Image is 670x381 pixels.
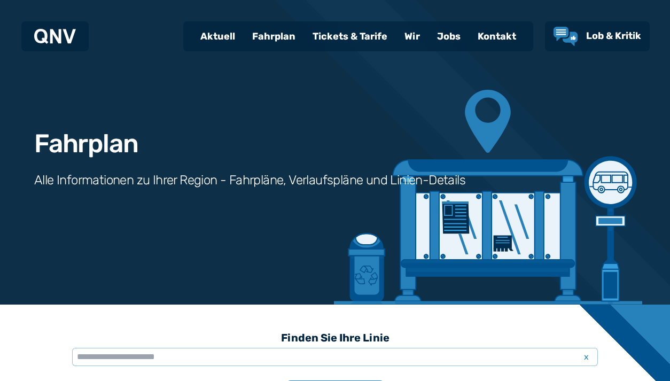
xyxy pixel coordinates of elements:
[554,27,641,46] a: Lob & Kritik
[244,22,304,50] a: Fahrplan
[396,22,429,50] a: Wir
[429,22,469,50] a: Jobs
[34,29,76,44] img: QNV Logo
[469,22,525,50] a: Kontakt
[34,172,465,189] h3: Alle Informationen zu Ihrer Region - Fahrpläne, Verlaufspläne und Linien-Details
[192,22,244,50] a: Aktuell
[586,30,641,42] span: Lob & Kritik
[579,351,594,363] span: x
[72,326,598,349] h3: Finden Sie Ihre Linie
[34,131,138,157] h1: Fahrplan
[304,22,396,50] a: Tickets & Tarife
[34,26,76,47] a: QNV Logo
